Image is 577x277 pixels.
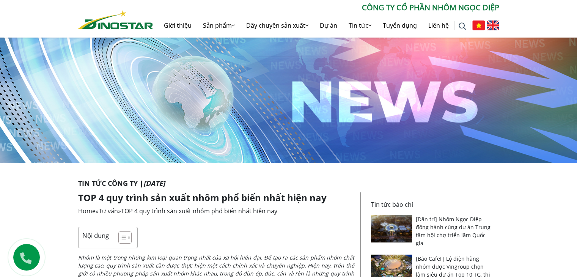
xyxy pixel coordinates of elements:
[82,231,109,240] p: Nội dung
[78,207,96,215] a: Home
[423,13,454,38] a: Liên hệ
[153,2,499,13] p: CÔNG TY CỔ PHẦN NHÔM NGỌC DIỆP
[113,231,130,244] a: Toggle Table of Content
[99,207,118,215] a: Tư vấn
[416,216,491,247] a: [Dân trí] Nhôm Ngọc Diệp đồng hành cùng dự án Trung tâm hội chợ triển lãm Quốc gia
[78,178,499,189] p: Tin tức Công ty |
[197,13,241,38] a: Sản phẩm
[78,10,153,29] img: Nhôm Dinostar
[343,13,377,38] a: Tin tức
[158,13,197,38] a: Giới thiệu
[314,13,343,38] a: Dự án
[459,22,466,30] img: search
[78,207,277,215] span: » »
[371,215,412,242] img: [Dân trí] Nhôm Ngọc Diệp đồng hành cùng dự án Trung tâm hội chợ triển lãm Quốc gia
[121,207,277,215] span: TOP 4 quy trình sản xuất nhôm phổ biến nhất hiện nay
[78,192,354,203] h1: TOP 4 quy trình sản xuất nhôm phổ biến nhất hiện nay
[241,13,314,38] a: Dây chuyền sản xuất
[371,200,495,209] p: Tin tức báo chí
[377,13,423,38] a: Tuyển dụng
[143,179,165,188] i: [DATE]
[472,20,485,30] img: Tiếng Việt
[487,20,499,30] img: English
